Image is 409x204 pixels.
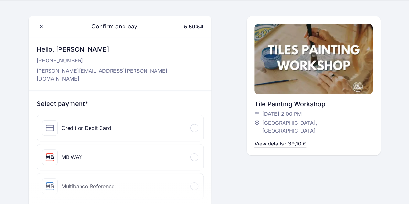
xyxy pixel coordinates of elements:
span: 5:59:54 [184,23,204,30]
div: MB WAY [61,153,82,161]
span: Confirm and pay [84,22,137,31]
div: Multibanco Reference [61,182,114,190]
div: Credit or Debit Card [61,124,111,132]
span: [GEOGRAPHIC_DATA], [GEOGRAPHIC_DATA] [262,119,366,134]
h3: Hello, [PERSON_NAME] [37,45,204,54]
p: [PERSON_NAME][EMAIL_ADDRESS][PERSON_NAME][DOMAIN_NAME] [37,67,204,82]
p: View details · 39,10 € [254,140,306,147]
div: Tile Painting Workshop [254,100,372,109]
span: [DATE] 2:00 PM [262,110,302,118]
p: [PHONE_NUMBER] [37,57,204,64]
h3: Select payment* [37,99,204,108]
